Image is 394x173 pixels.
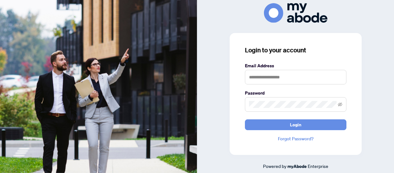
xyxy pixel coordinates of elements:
label: Password [245,90,346,96]
h3: Login to your account [245,46,346,55]
span: Enterprise [308,163,328,169]
label: Email Address [245,62,346,69]
a: Forgot Password? [245,135,346,142]
span: Powered by [263,163,286,169]
img: ma-logo [264,3,327,23]
span: eye-invisible [338,102,342,107]
button: Login [245,119,346,130]
span: Login [290,120,301,130]
a: myAbode [287,163,307,170]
